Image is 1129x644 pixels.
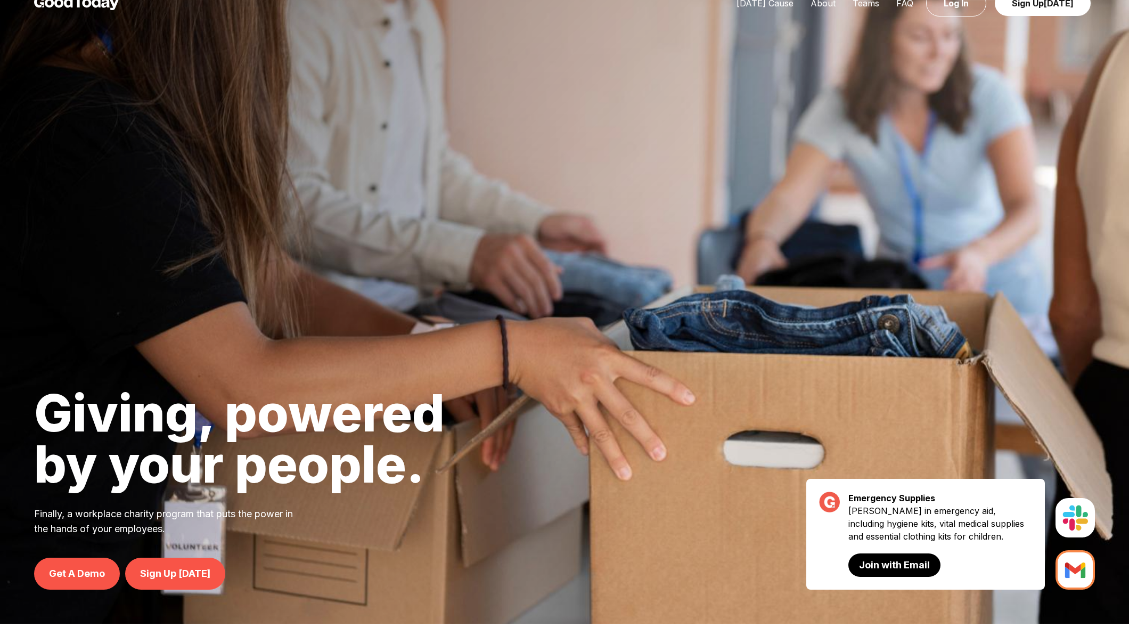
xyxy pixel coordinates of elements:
img: Slack [1056,550,1095,590]
a: Join with Email [848,553,940,577]
img: Slack [1056,498,1095,537]
p: [PERSON_NAME] in emergency aid, including hygiene kits, vital medical supplies and essential clot... [848,504,1032,577]
a: Get A Demo [34,558,120,590]
a: Sign Up [DATE] [125,558,225,590]
p: Finally, a workplace charity program that puts the power in the hands of your employees. [34,507,307,536]
strong: Emergency Supplies [848,493,935,503]
h1: Giving, powered by your people. [34,387,445,490]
